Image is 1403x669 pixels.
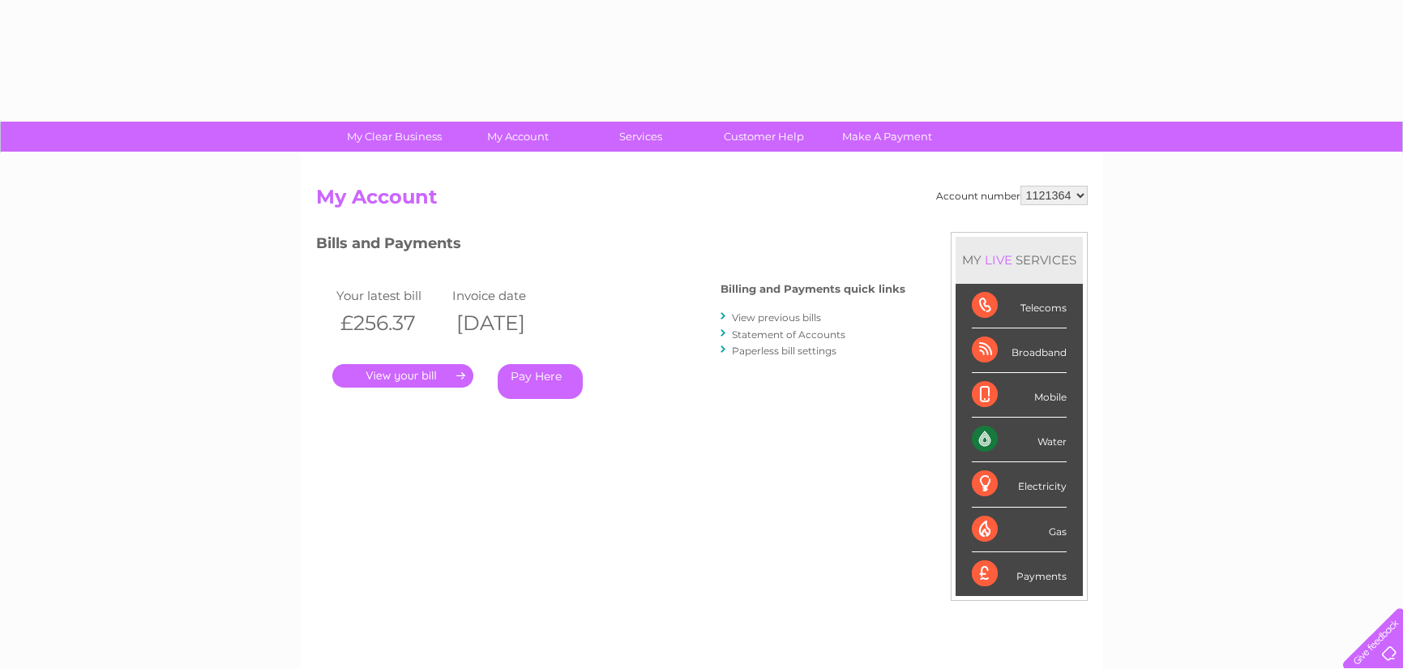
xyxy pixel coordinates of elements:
a: My Account [451,122,584,152]
a: Customer Help [697,122,831,152]
div: Account number [936,186,1088,205]
td: Your latest bill [332,285,449,307]
a: . [332,364,473,388]
div: Mobile [972,373,1067,418]
a: Paperless bill settings [732,345,836,357]
div: LIVE [982,252,1016,268]
div: Electricity [972,462,1067,507]
h4: Billing and Payments quick links [721,283,905,295]
a: Statement of Accounts [732,328,845,341]
td: Invoice date [448,285,565,307]
th: [DATE] [448,307,565,340]
a: My Clear Business [327,122,461,152]
a: Make A Payment [820,122,954,152]
div: Gas [972,508,1067,552]
div: Telecoms [972,284,1067,328]
h3: Bills and Payments [316,232,905,260]
a: Pay Here [498,364,583,399]
div: Payments [972,552,1067,596]
h2: My Account [316,186,1088,217]
div: Water [972,418,1067,462]
div: Broadband [972,328,1067,373]
a: View previous bills [732,311,821,324]
a: Services [574,122,708,152]
th: £256.37 [332,307,449,340]
div: MY SERVICES [956,237,1083,283]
